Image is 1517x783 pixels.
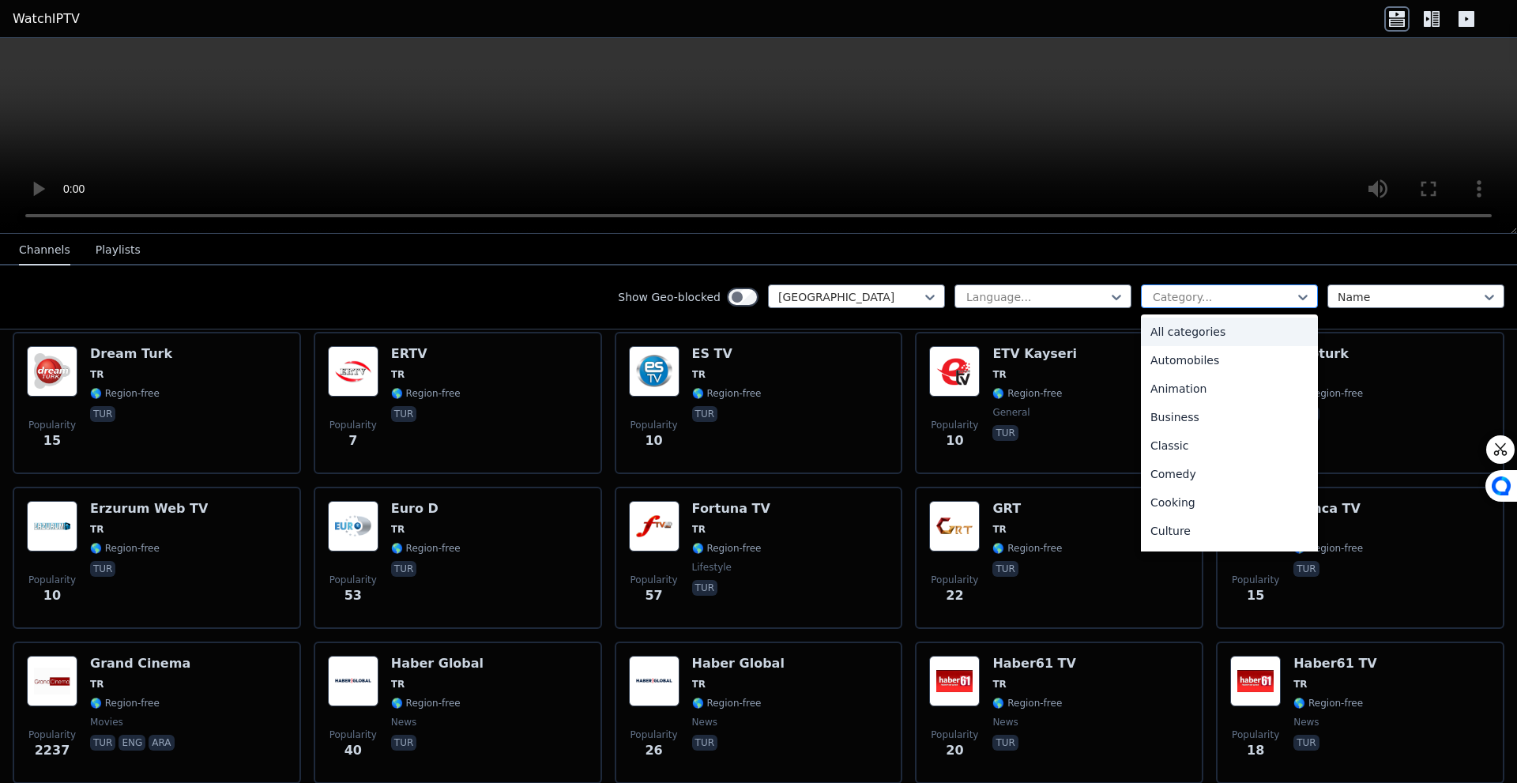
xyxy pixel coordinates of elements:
[929,501,980,551] img: GRT
[992,387,1062,400] span: 🌎 Region-free
[645,586,662,605] span: 57
[96,235,141,265] button: Playlists
[1293,656,1377,672] h6: Haber61 TV
[692,678,706,691] span: TR
[391,656,484,672] h6: Haber Global
[992,406,1030,419] span: general
[692,580,717,596] p: tur
[1141,431,1318,460] div: Classic
[1293,501,1363,517] h6: Gonca TV
[645,741,662,760] span: 26
[1232,574,1279,586] span: Popularity
[90,501,208,517] h6: Erzurum Web TV
[13,9,80,28] a: WatchIPTV
[90,697,160,710] span: 🌎 Region-free
[1293,387,1363,400] span: 🌎 Region-free
[992,656,1076,672] h6: Haber61 TV
[992,346,1077,362] h6: ETV Kayseri
[391,346,461,362] h6: ERTV
[391,368,405,381] span: TR
[1141,318,1318,346] div: All categories
[992,678,1006,691] span: TR
[629,656,679,706] img: Haber Global
[90,716,123,728] span: movies
[119,735,145,751] p: eng
[1247,586,1264,605] span: 15
[929,346,980,397] img: ETV Kayseri
[90,523,104,536] span: TR
[692,561,732,574] span: lifestyle
[1141,460,1318,488] div: Comedy
[645,431,662,450] span: 10
[692,656,785,672] h6: Haber Global
[946,586,963,605] span: 22
[1141,488,1318,517] div: Cooking
[329,728,377,741] span: Popularity
[391,678,405,691] span: TR
[90,542,160,555] span: 🌎 Region-free
[692,697,762,710] span: 🌎 Region-free
[28,728,76,741] span: Popularity
[992,735,1018,751] p: tur
[629,501,679,551] img: Fortuna TV
[90,387,160,400] span: 🌎 Region-free
[1141,403,1318,431] div: Business
[328,656,378,706] img: Haber Global
[1293,678,1307,691] span: TR
[692,716,717,728] span: news
[1293,346,1363,362] h6: Ekoturk
[329,419,377,431] span: Popularity
[90,561,115,577] p: tur
[1293,716,1319,728] span: news
[27,501,77,551] img: Erzurum Web TV
[391,561,416,577] p: tur
[90,678,104,691] span: TR
[618,289,721,305] label: Show Geo-blocked
[692,368,706,381] span: TR
[328,346,378,397] img: ERTV
[931,574,978,586] span: Popularity
[348,431,357,450] span: 7
[992,561,1018,577] p: tur
[1141,545,1318,574] div: Documentary
[1247,741,1264,760] span: 18
[931,728,978,741] span: Popularity
[1293,561,1319,577] p: tur
[692,406,717,422] p: tur
[391,501,461,517] h6: Euro D
[391,542,461,555] span: 🌎 Region-free
[19,235,70,265] button: Channels
[1141,375,1318,403] div: Animation
[992,542,1062,555] span: 🌎 Region-free
[391,406,416,422] p: tur
[1141,517,1318,545] div: Culture
[692,387,762,400] span: 🌎 Region-free
[692,542,762,555] span: 🌎 Region-free
[929,656,980,706] img: Haber61 TV
[992,425,1018,441] p: tur
[1293,697,1363,710] span: 🌎 Region-free
[344,741,362,760] span: 40
[631,574,678,586] span: Popularity
[992,368,1006,381] span: TR
[1230,656,1281,706] img: Haber61 TV
[27,346,77,397] img: Dream Turk
[992,501,1062,517] h6: GRT
[90,656,190,672] h6: Grand Cinema
[28,574,76,586] span: Popularity
[391,387,461,400] span: 🌎 Region-free
[90,346,172,362] h6: Dream Turk
[992,523,1006,536] span: TR
[692,501,770,517] h6: Fortuna TV
[1141,346,1318,375] div: Automobiles
[1293,542,1363,555] span: 🌎 Region-free
[28,419,76,431] span: Popularity
[391,716,416,728] span: news
[692,346,762,362] h6: ES TV
[344,586,362,605] span: 53
[1293,735,1319,751] p: tur
[946,741,963,760] span: 20
[27,656,77,706] img: Grand Cinema
[629,346,679,397] img: ES TV
[328,501,378,551] img: Euro D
